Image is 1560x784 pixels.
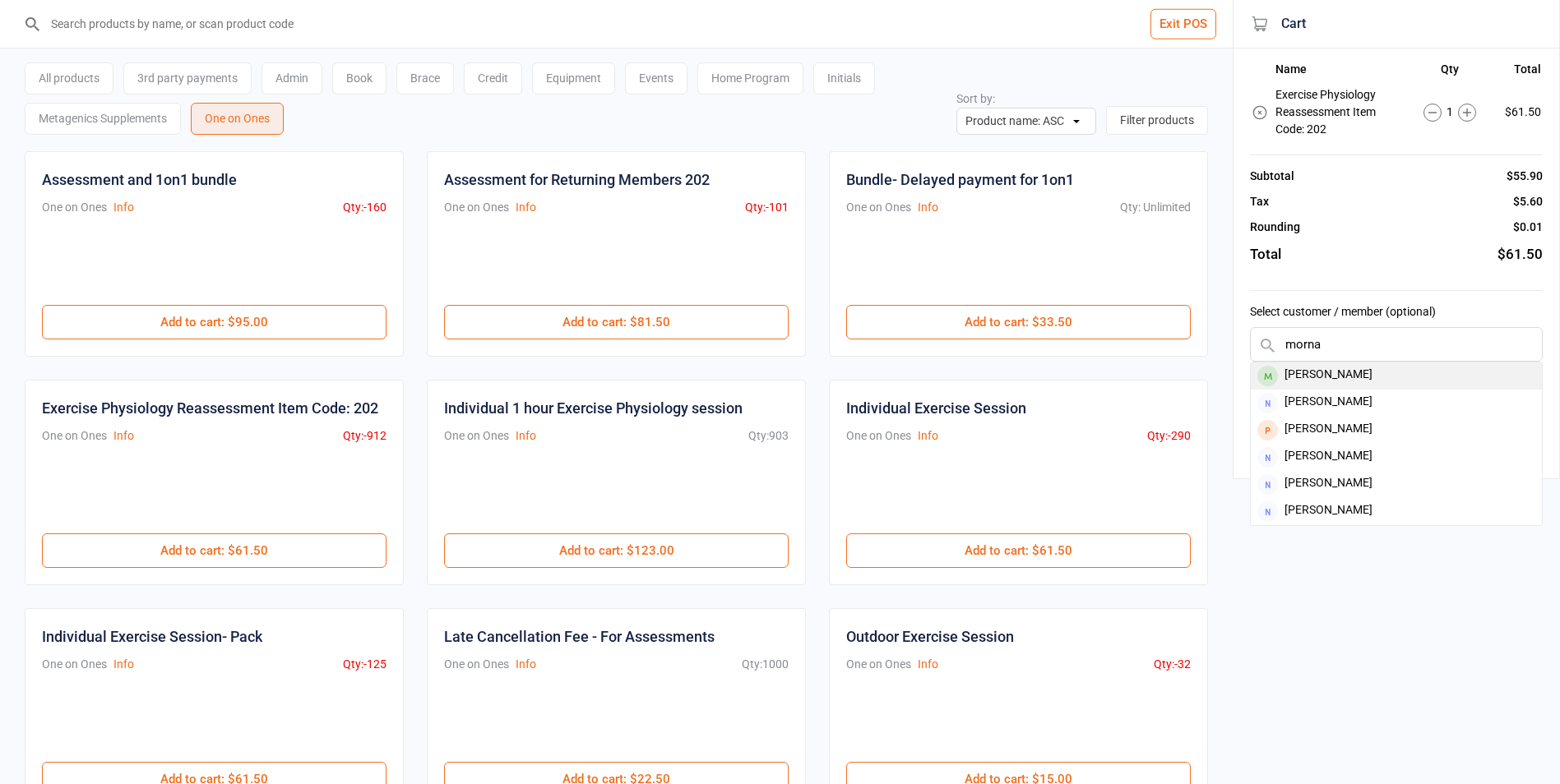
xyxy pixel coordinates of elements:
[444,305,789,339] button: Add to cart: $81.50
[742,656,789,673] div: Qty: 1000
[516,199,536,216] button: Info
[113,427,134,445] button: Info
[956,92,995,105] label: Sort by:
[745,199,789,216] div: Qty: -101
[516,427,536,445] button: Info
[42,625,262,648] div: Individual Exercise Session- Pack
[444,397,743,419] div: Individual 1 hour Exercise Physiology session
[42,656,107,673] div: One on Ones
[813,62,875,95] div: Initials
[918,427,938,445] button: Info
[846,168,1074,191] div: Bundle- Delayed payment for 1on1
[113,199,134,216] button: Info
[1513,193,1543,210] div: $5.60
[42,397,378,419] div: Exercise Physiology Reassessment Item Code: 202
[918,656,938,673] button: Info
[42,533,387,568] button: Add to cart: $61.50
[25,103,181,135] div: Metagenics Supplements
[1250,327,1543,362] input: Search by name or scan member number
[1275,62,1407,82] th: Name
[1408,62,1491,82] th: Qty
[1120,199,1191,216] div: Qty: Unlimited
[1493,62,1541,82] th: Total
[1251,390,1542,417] div: [PERSON_NAME]
[918,199,938,216] button: Info
[444,199,509,216] div: One on Ones
[444,533,789,568] button: Add to cart: $123.00
[444,168,710,191] div: Assessment for Returning Members 202
[262,62,322,95] div: Admin
[516,656,536,673] button: Info
[396,62,454,95] div: Brace
[1507,168,1543,185] div: $55.90
[444,656,509,673] div: One on Ones
[846,305,1191,339] button: Add to cart: $33.50
[1150,9,1216,39] button: Exit POS
[1250,168,1294,185] div: Subtotal
[1251,471,1542,498] div: [PERSON_NAME]
[1251,498,1542,525] div: [PERSON_NAME]
[1147,427,1191,445] div: Qty: -290
[1250,303,1543,321] label: Select customer / member (optional)
[1251,444,1542,471] div: [PERSON_NAME]
[1275,84,1407,141] td: Exercise Physiology Reassessment Item Code: 202
[1493,84,1541,141] td: $61.50
[1251,362,1542,390] div: [PERSON_NAME]
[1250,219,1300,236] div: Rounding
[343,199,387,216] div: Qty: -160
[25,62,113,95] div: All products
[1250,244,1281,265] div: Total
[42,305,387,339] button: Add to cart: $95.00
[1250,193,1269,210] div: Tax
[42,199,107,216] div: One on Ones
[846,625,1014,648] div: Outdoor Exercise Session
[332,62,387,95] div: Book
[343,656,387,673] div: Qty: -125
[846,199,911,216] div: One on Ones
[1513,219,1543,236] div: $0.01
[42,168,237,191] div: Assessment and 1on1 bundle
[343,427,387,445] div: Qty: -912
[444,625,715,648] div: Late Cancellation Fee - For Assessments
[625,62,687,95] div: Events
[697,62,803,95] div: Home Program
[123,62,252,95] div: 3rd party payments
[846,397,1026,419] div: Individual Exercise Session
[846,533,1191,568] button: Add to cart: $61.50
[444,427,509,445] div: One on Ones
[846,656,911,673] div: One on Ones
[1251,417,1542,444] div: [PERSON_NAME]
[846,427,911,445] div: One on Ones
[42,427,107,445] div: One on Ones
[748,427,789,445] div: Qty: 903
[113,656,134,673] button: Info
[532,62,615,95] div: Equipment
[1498,244,1543,265] div: $61.50
[1106,106,1208,135] button: Filter products
[1154,656,1191,673] div: Qty: -32
[1408,104,1491,122] div: 1
[464,62,522,95] div: Credit
[191,103,284,135] div: One on Ones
